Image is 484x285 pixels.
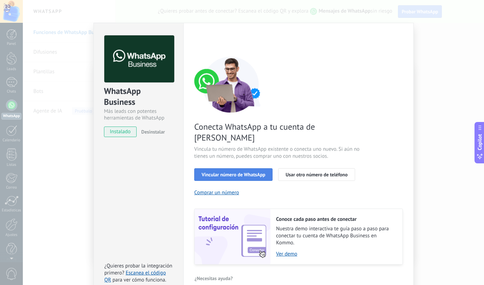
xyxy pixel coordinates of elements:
span: ¿Quieres probar la integración primero? [104,263,172,276]
div: Más leads con potentes herramientas de WhatsApp [104,108,173,121]
span: Usar otro número de teléfono [286,172,347,177]
div: WhatsApp Business [104,86,173,108]
span: Nuestra demo interactiva te guía paso a paso para conectar tu cuenta de WhatsApp Business en Kommo. [276,225,395,246]
span: Conecta WhatsApp a tu cuenta de [PERSON_NAME] [194,121,361,143]
img: connect number [194,56,268,113]
span: para ver cómo funciona. [112,277,166,283]
a: Escanea el código QR [104,270,166,283]
button: Vincular número de WhatsApp [194,168,273,181]
span: Vincular número de WhatsApp [202,172,265,177]
span: Desinstalar [141,129,165,135]
button: ¿Necesitas ayuda? [194,273,233,284]
span: Copilot [476,134,483,150]
button: Usar otro número de teléfono [278,168,355,181]
a: Ver demo [276,251,395,257]
button: Desinstalar [138,127,165,137]
button: Comprar un número [194,189,239,196]
h2: Conoce cada paso antes de conectar [276,216,395,223]
span: Vincula tu número de WhatsApp existente o conecta uno nuevo. Si aún no tienes un número, puedes c... [194,146,361,160]
img: logo_main.png [104,35,174,83]
span: instalado [104,127,136,137]
span: ¿Necesitas ayuda? [195,276,233,281]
